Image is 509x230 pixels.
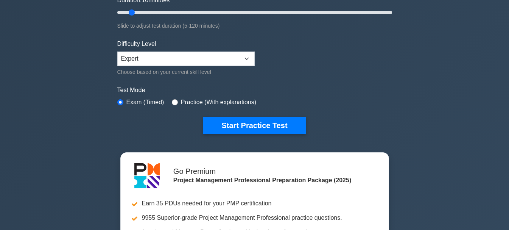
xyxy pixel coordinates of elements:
label: Practice (With explanations) [181,98,256,107]
label: Test Mode [117,86,392,95]
div: Slide to adjust test duration (5-120 minutes) [117,21,392,30]
label: Difficulty Level [117,39,156,49]
button: Start Practice Test [203,117,305,134]
label: Exam (Timed) [126,98,164,107]
div: Choose based on your current skill level [117,67,255,77]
